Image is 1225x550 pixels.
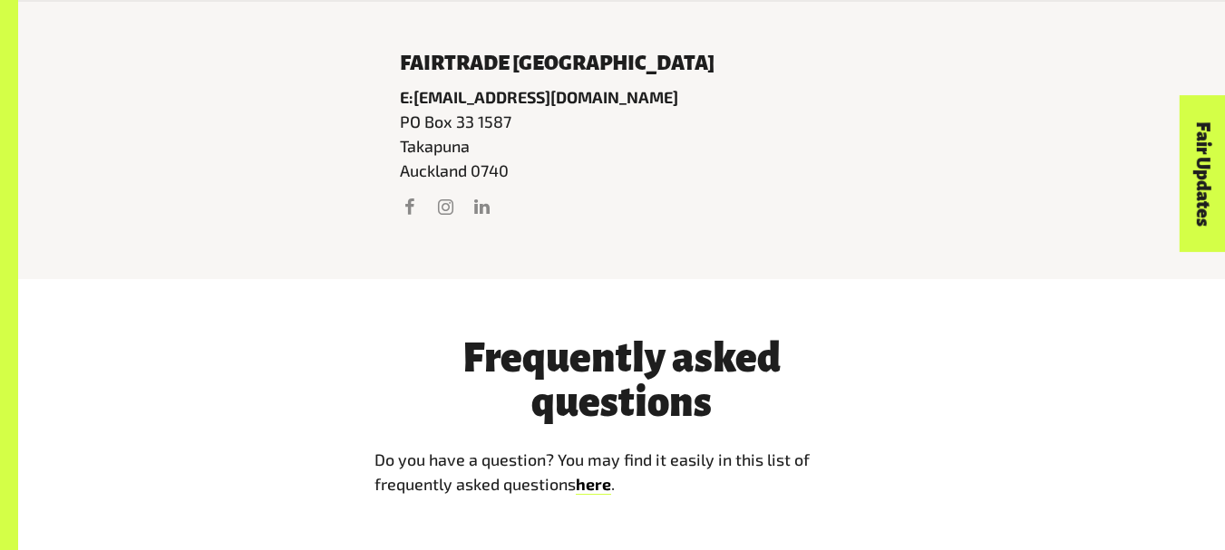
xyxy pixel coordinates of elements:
[374,449,810,494] span: Do you have a question? You may find it easily in this list of frequently asked questions .
[413,87,678,107] a: [EMAIL_ADDRESS][DOMAIN_NAME]
[435,197,455,217] a: Visit us on Instagram
[400,197,420,217] a: Visit us on Facebook
[400,85,844,110] p: E:
[472,197,491,217] a: Visit us on LinkedIn
[374,337,870,426] h2: Frequently asked questions
[576,474,611,495] a: here
[400,53,844,74] h6: Fairtrade [GEOGRAPHIC_DATA]
[400,110,844,182] p: PO Box 33 1587 Takapuna Auckland 0740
